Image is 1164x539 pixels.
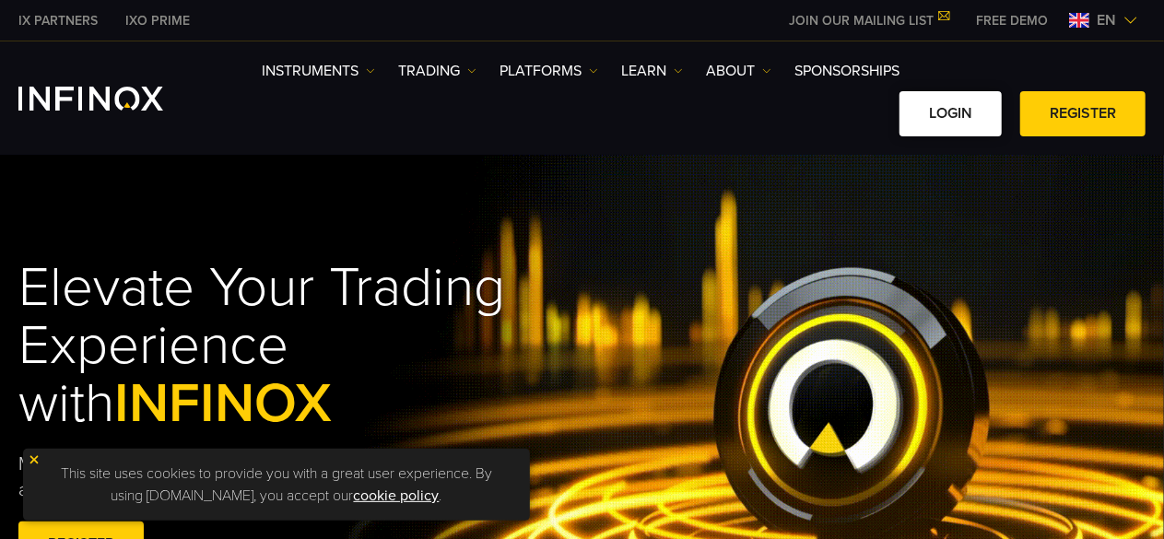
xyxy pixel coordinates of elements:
a: PLATFORMS [500,60,598,82]
a: REGISTER [1020,91,1146,136]
p: Multi-regulated broker enabling traders across the world to access financial markets [18,451,497,503]
a: JOIN OUR MAILING LIST [775,13,962,29]
a: Learn [621,60,683,82]
a: cookie policy [354,486,440,505]
p: This site uses cookies to provide you with a great user experience. By using [DOMAIN_NAME], you a... [32,458,521,511]
span: en [1089,9,1123,31]
a: Instruments [262,60,375,82]
a: TRADING [398,60,476,82]
a: INFINOX [5,11,112,30]
a: LOGIN [899,91,1002,136]
a: INFINOX MENU [962,11,1062,30]
a: SPONSORSHIPS [794,60,899,82]
a: ABOUT [706,60,771,82]
span: INFINOX [114,370,332,437]
a: INFINOX [112,11,204,30]
a: INFINOX Logo [18,87,206,111]
img: yellow close icon [28,453,41,466]
h1: Elevate Your Trading Experience with [18,259,616,433]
